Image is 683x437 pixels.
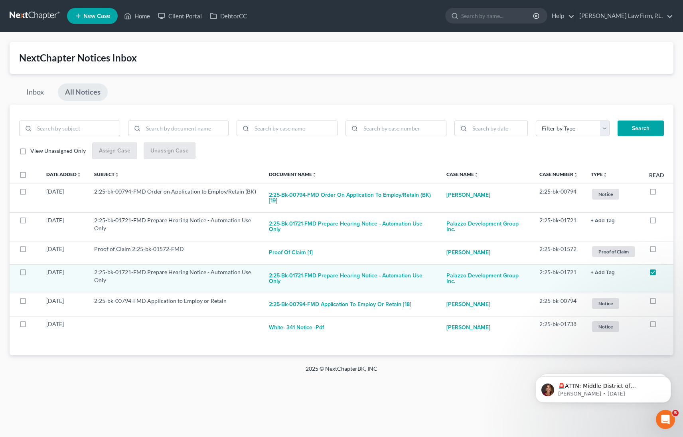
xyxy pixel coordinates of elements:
a: Document Nameunfold_more [269,171,317,177]
i: unfold_more [77,172,81,177]
a: + Add Tag [591,216,636,224]
a: Case Numberunfold_more [539,171,578,177]
span: Notice [592,189,619,200]
a: Date Addedunfold_more [46,171,81,177]
a: Help [548,9,574,23]
span: 5 [672,410,679,416]
td: 2:25-bk-01572 [533,241,584,264]
span: Notice [592,321,619,332]
i: unfold_more [312,172,317,177]
button: 2:25-bk-01721-FMD Prepare Hearing Notice - Automation Use Only [269,268,434,290]
td: 2:25-bk-01721-FMD Prepare Hearing Notice - Automation Use Only [88,264,263,293]
a: Notice [591,297,636,310]
a: DebtorCC [206,9,251,23]
button: White- 341 Notice -pdf [269,320,324,336]
input: Search by case number [361,121,446,136]
a: Palazzo Development Group Inc. [446,216,527,238]
div: 2025 © NextChapterBK, INC [114,365,569,379]
a: Palazzo Development Group Inc. [446,268,527,290]
td: Proof of Claim 2:25-bk-01572-FMD [88,241,263,264]
button: 2:25-bk-01721-FMD Prepare Hearing Notice - Automation Use Only [269,216,434,238]
input: Search by case name [252,121,337,136]
td: 2:25-bk-01721-FMD Prepare Hearing Notice - Automation Use Only [88,212,263,241]
iframe: Intercom live chat [656,410,675,429]
i: unfold_more [573,172,578,177]
td: 2:25-bk-00794 [533,184,584,212]
span: Notice [592,298,619,309]
input: Search by date [470,121,528,136]
a: Case Nameunfold_more [446,171,479,177]
i: unfold_more [474,172,479,177]
i: unfold_more [114,172,119,177]
td: 2:25-bk-01721 [533,212,584,241]
button: Proof of Claim [1] [269,245,313,261]
input: Search by document name [143,121,229,136]
i: unfold_more [603,172,608,177]
a: + Add Tag [591,268,636,276]
a: [PERSON_NAME] Law Firm, P.L. [575,9,673,23]
td: 2:25-bk-00794 [533,293,584,316]
a: Proof of Claim [591,245,636,258]
input: Search by subject [34,121,120,136]
button: + Add Tag [591,218,615,223]
button: 2:25-bk-00794-FMD Application to Employ or Retain [18] [269,297,411,313]
button: Search [618,121,664,136]
iframe: Intercom notifications message [523,360,683,415]
td: 2:25-bk-01721 [533,264,584,293]
td: [DATE] [40,293,88,316]
span: Proof of Claim [592,246,635,257]
a: Home [120,9,154,23]
a: [PERSON_NAME] [446,297,490,313]
div: NextChapter Notices Inbox [19,51,664,64]
td: [DATE] [40,264,88,293]
td: 2:25-bk-00794-FMD Order on Application to Employ/Retain (BK) [88,184,263,212]
a: Notice [591,188,636,201]
button: + Add Tag [591,270,615,275]
a: Inbox [19,83,51,101]
button: 2:25-bk-00794-FMD Order on Application to Employ/Retain (BK) [19] [269,188,434,209]
a: Notice [591,320,636,333]
a: Typeunfold_more [591,171,608,177]
td: 2:25-bk-01738 [533,316,584,339]
a: All Notices [58,83,108,101]
td: 2:25-bk-00794-FMD Application to Employ or Retain [88,293,263,316]
span: View Unassigned Only [30,147,86,154]
td: [DATE] [40,212,88,241]
td: [DATE] [40,241,88,264]
label: Read [649,171,664,179]
a: Subjectunfold_more [94,171,119,177]
td: [DATE] [40,316,88,339]
input: Search by name... [461,8,534,23]
a: [PERSON_NAME] [446,245,490,261]
a: Client Portal [154,9,206,23]
span: New Case [83,13,110,19]
td: [DATE] [40,184,88,212]
a: [PERSON_NAME] [446,320,490,336]
a: [PERSON_NAME] [446,188,490,204]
